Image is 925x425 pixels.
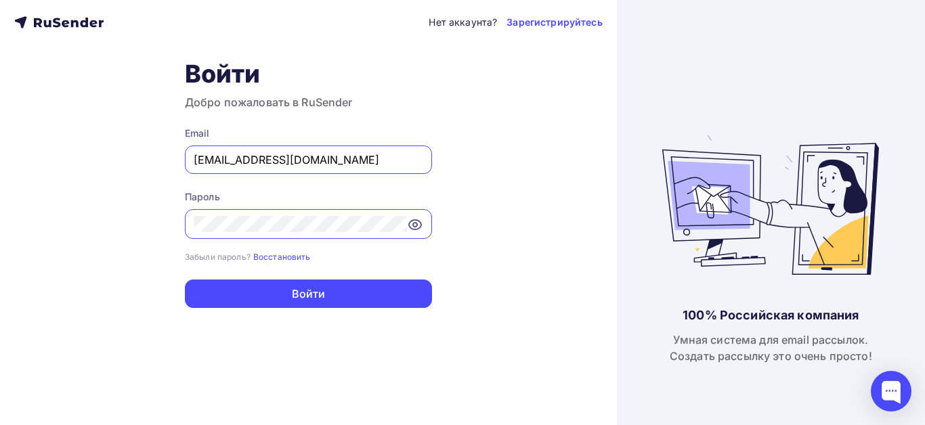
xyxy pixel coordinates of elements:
div: Нет аккаунта? [429,16,497,29]
div: Email [185,127,432,140]
h1: Войти [185,59,432,89]
button: Войти [185,279,432,308]
a: Восстановить [253,250,311,262]
input: Укажите свой email [194,152,423,168]
div: 100% Российская компания [683,307,859,323]
small: Восстановить [253,252,311,262]
div: Пароль [185,190,432,204]
div: Умная система для email рассылок. Создать рассылку это очень просто! [670,332,872,364]
small: Забыли пароль? [185,252,251,262]
h3: Добро пожаловать в RuSender [185,94,432,110]
a: Зарегистрируйтесь [507,16,602,29]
